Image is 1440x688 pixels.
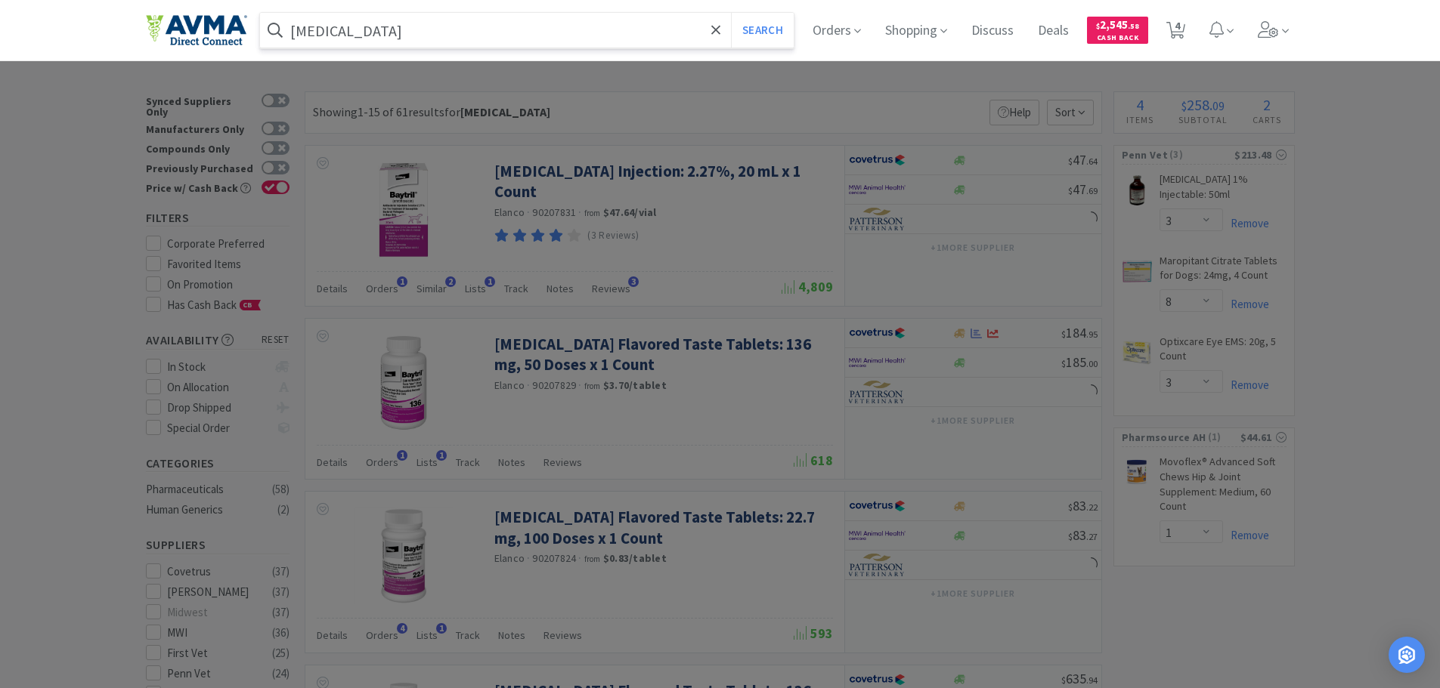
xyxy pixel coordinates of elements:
[1032,24,1075,38] a: Deals
[1128,21,1139,31] span: . 58
[1096,17,1139,32] span: 2,545
[1160,26,1191,39] a: 4
[146,14,247,46] img: e4e33dab9f054f5782a47901c742baa9_102.png
[965,24,1020,38] a: Discuss
[731,13,794,48] button: Search
[1087,10,1148,51] a: $2,545.58Cash Back
[1096,21,1100,31] span: $
[1096,34,1139,44] span: Cash Back
[260,13,794,48] input: Search by item, sku, manufacturer, ingredient, size...
[1389,637,1425,673] div: Open Intercom Messenger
